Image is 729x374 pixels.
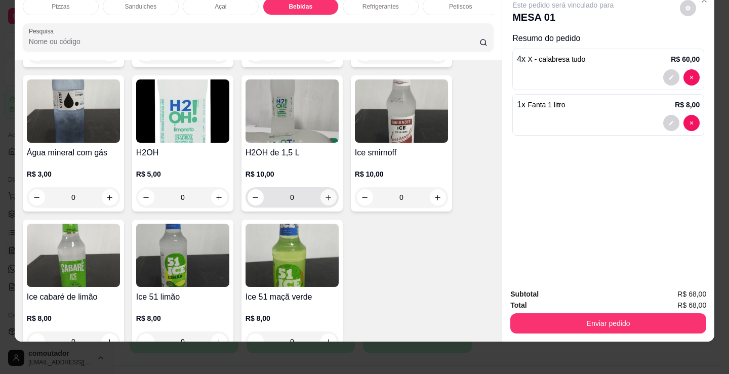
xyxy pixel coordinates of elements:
button: increase-product-quantity [102,334,118,350]
button: increase-product-quantity [320,189,337,205]
button: increase-product-quantity [211,189,227,205]
img: product-image [27,79,120,143]
p: R$ 5,00 [136,169,229,179]
p: MESA 01 [512,10,614,24]
img: product-image [136,79,229,143]
img: product-image [136,224,229,287]
p: 4 x [517,53,585,65]
p: Resumo do pedido [512,32,704,45]
span: R$ 68,00 [677,300,706,311]
span: R$ 68,00 [677,288,706,300]
p: R$ 3,00 [27,169,120,179]
h4: Ice smirnoff [355,147,448,159]
p: R$ 8,00 [136,313,229,323]
button: increase-product-quantity [211,334,227,350]
p: Petiscos [449,3,472,11]
h4: H2OH [136,147,229,159]
strong: Total [510,301,526,309]
img: product-image [27,224,120,287]
button: decrease-product-quantity [248,189,264,205]
input: Pesquisa [29,36,480,47]
h4: Ice 51 maçã verde [246,291,339,303]
button: decrease-product-quantity [683,69,700,86]
button: Enviar pedido [510,313,706,334]
p: Sanduiches [125,3,156,11]
p: Refrigerantes [362,3,399,11]
button: decrease-product-quantity [138,189,154,205]
span: Fanta 1 litro [528,101,565,109]
p: Bebidas [289,3,312,11]
button: increase-product-quantity [102,189,118,205]
p: R$ 10,00 [355,169,448,179]
img: product-image [355,79,448,143]
button: decrease-product-quantity [29,189,45,205]
p: R$ 60,00 [671,54,700,64]
p: Açai [215,3,226,11]
button: increase-product-quantity [320,334,337,350]
p: R$ 10,00 [246,169,339,179]
button: decrease-product-quantity [248,334,264,350]
h4: Ice 51 limão [136,291,229,303]
strong: Subtotal [510,290,539,298]
p: Pizzas [52,3,69,11]
h4: Água mineral com gás [27,147,120,159]
button: decrease-product-quantity [357,189,373,205]
button: decrease-product-quantity [663,69,679,86]
h4: H2OH de 1,5 L [246,147,339,159]
button: decrease-product-quantity [683,115,700,131]
p: R$ 8,00 [246,313,339,323]
h4: Ice cabaré de limão [27,291,120,303]
p: R$ 8,00 [27,313,120,323]
span: X - calabresa tudo [528,55,586,63]
button: increase-product-quantity [430,189,446,205]
button: decrease-product-quantity [29,334,45,350]
img: product-image [246,79,339,143]
img: product-image [246,224,339,287]
button: decrease-product-quantity [663,115,679,131]
p: R$ 8,00 [675,100,700,110]
button: decrease-product-quantity [138,334,154,350]
p: 1 x [517,99,565,111]
label: Pesquisa [29,27,57,35]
